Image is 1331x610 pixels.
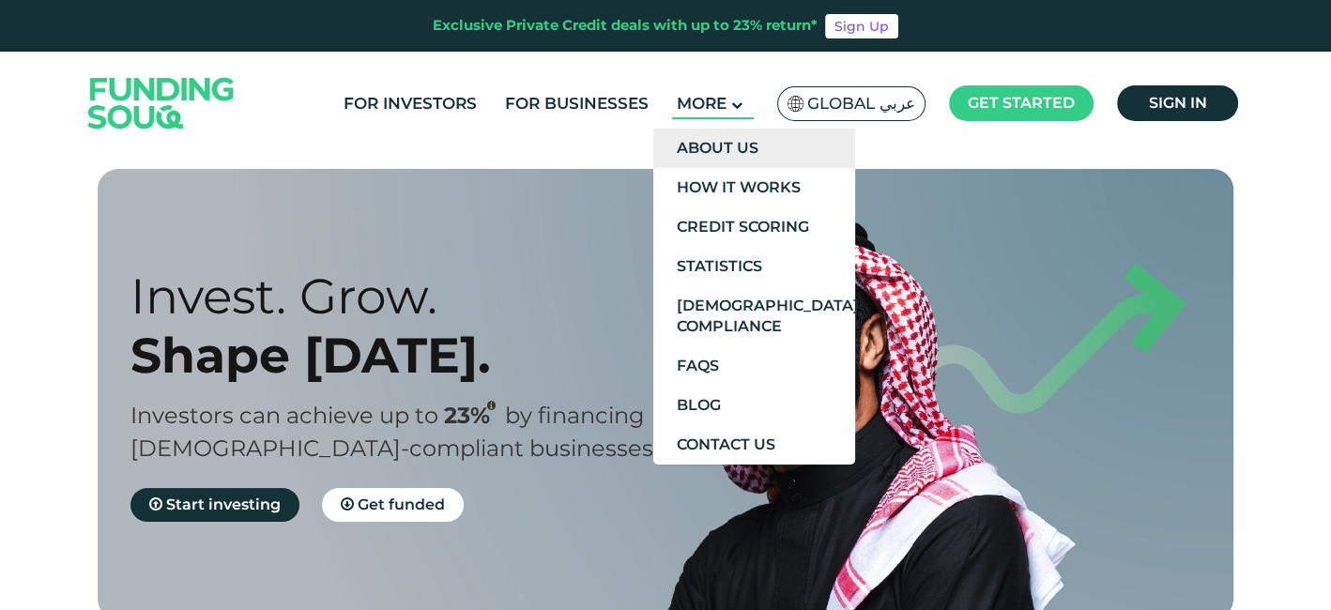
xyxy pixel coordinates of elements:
[653,386,855,425] a: Blog
[1149,94,1207,112] span: Sign in
[653,207,855,247] a: Credit Scoring
[653,286,855,346] a: [DEMOGRAPHIC_DATA] Compliance
[500,88,653,119] a: For Businesses
[444,402,505,429] span: 23%
[130,488,299,522] a: Start investing
[968,94,1075,112] span: Get started
[653,168,855,207] a: How It Works
[807,93,915,114] span: Global عربي
[653,129,855,168] a: About Us
[677,94,727,113] span: More
[358,496,445,513] span: Get funded
[1117,85,1238,121] a: Sign in
[166,496,281,513] span: Start investing
[653,247,855,286] a: Statistics
[69,55,253,150] img: Logo
[130,267,698,326] div: Invest. Grow.
[339,88,482,119] a: For Investors
[825,14,898,38] a: Sign Up
[130,326,698,385] div: Shape [DATE].
[653,425,855,465] a: Contact Us
[653,346,855,386] a: FAQs
[788,96,804,112] img: SA Flag
[322,488,464,522] a: Get funded
[433,15,818,37] div: Exclusive Private Credit deals with up to 23% return*
[487,401,496,411] i: 23% IRR (expected) ~ 15% Net yield (expected)
[130,402,438,429] span: Investors can achieve up to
